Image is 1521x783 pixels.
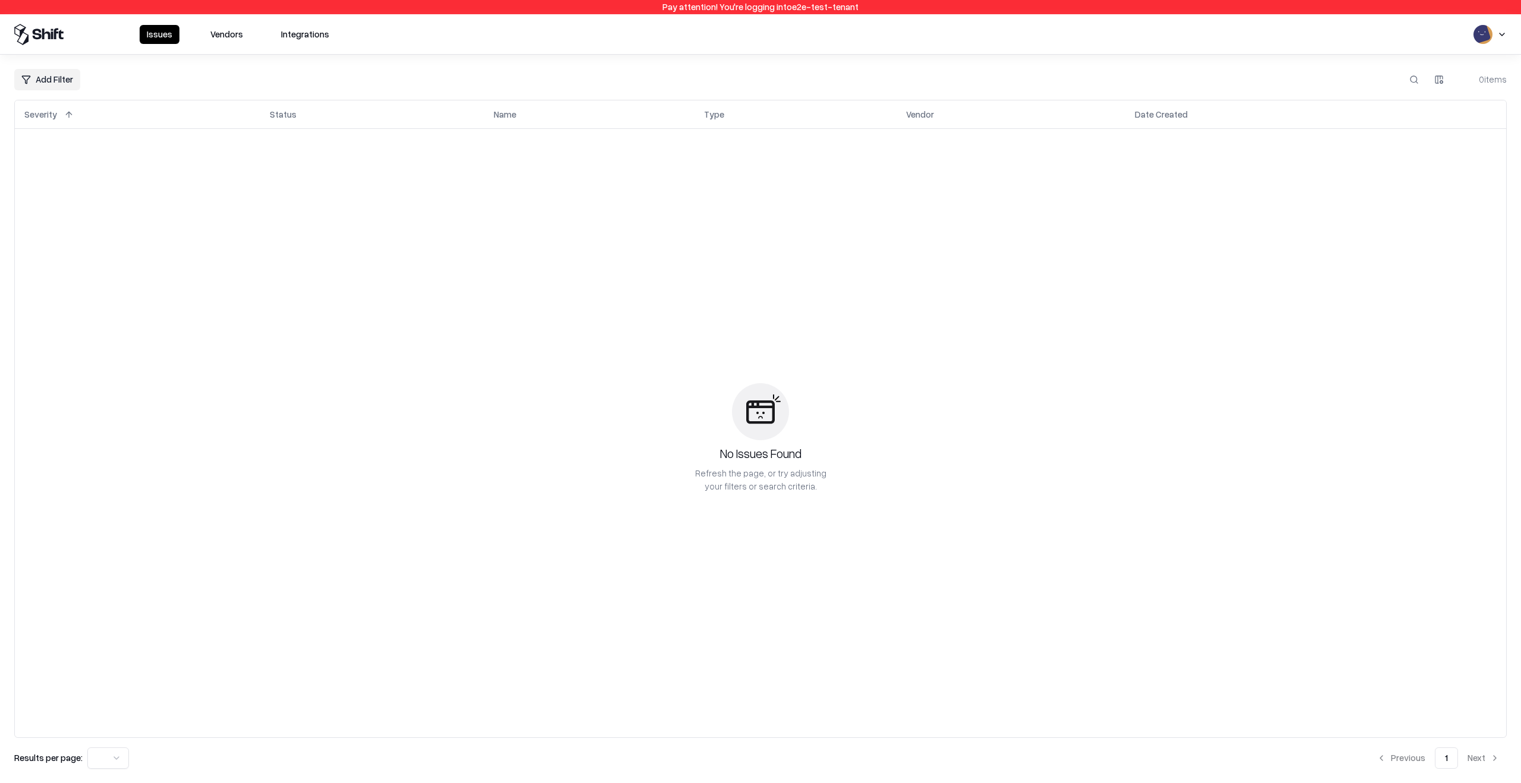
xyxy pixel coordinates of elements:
div: Name [494,108,516,121]
div: Date Created [1135,108,1188,121]
div: Type [704,108,724,121]
div: No Issues Found [720,445,801,462]
div: Severity [24,108,57,121]
button: Issues [140,25,179,44]
button: Add Filter [14,69,80,90]
p: Results per page: [14,752,83,764]
button: Integrations [274,25,336,44]
button: Vendors [203,25,250,44]
div: Refresh the page, or try adjusting your filters or search criteria. [694,467,827,492]
div: Vendor [906,108,934,121]
button: 1 [1435,747,1458,769]
div: 0 items [1459,73,1507,86]
div: Status [270,108,296,121]
nav: pagination [1369,747,1507,769]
